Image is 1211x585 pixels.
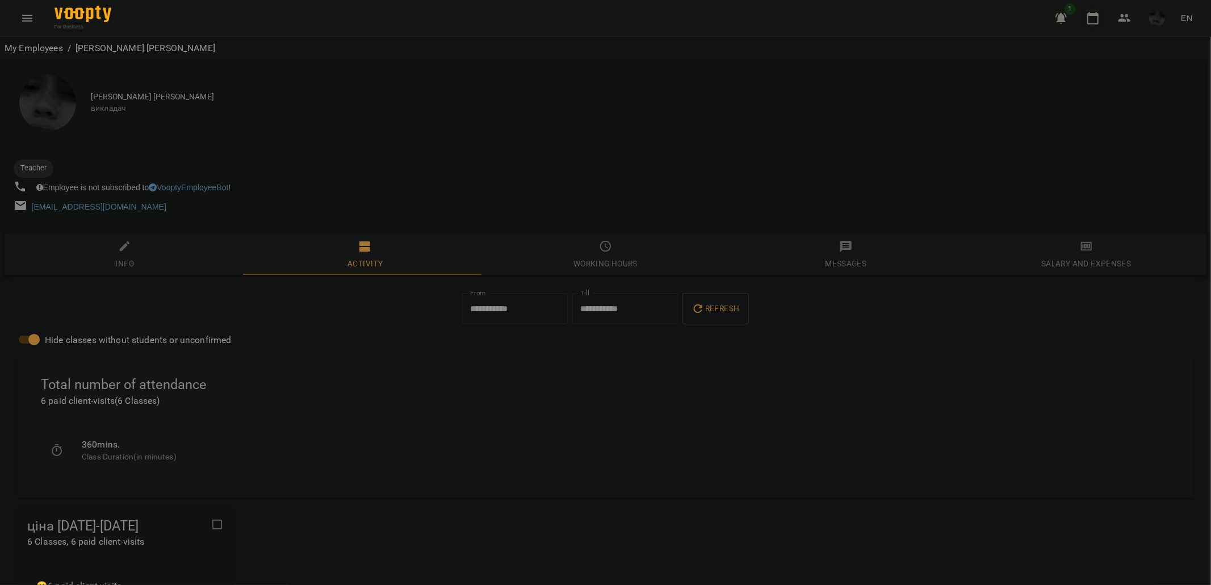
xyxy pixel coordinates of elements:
[41,376,1170,394] span: Total number of attendance
[68,41,71,55] li: /
[55,6,111,22] img: Voopty Logo
[682,293,748,325] button: Refresh
[14,5,41,32] button: Menu
[149,183,228,192] a: VooptyEmployeeBot
[82,438,1161,452] p: 360 mins.
[692,302,739,315] span: Refresh
[1041,257,1131,270] div: Salary and Expenses
[45,333,232,347] span: Hide classes without students or unconfirmed
[91,91,1197,103] span: [PERSON_NAME] [PERSON_NAME]
[91,103,1197,114] span: викладач
[573,257,638,270] div: Working hours
[115,257,134,270] div: Info
[1176,7,1197,28] button: EN
[34,180,233,196] div: Employee is not subscribed to !
[1065,3,1076,15] span: 1
[347,257,383,270] div: Activity
[27,517,206,535] span: ціна [DATE]-[DATE]
[41,394,1170,408] span: 6 paid client-visits ( 6 Classes )
[5,41,1206,55] nav: breadcrumb
[1181,12,1193,24] span: EN
[825,257,866,270] div: Messages
[14,163,53,173] span: Teacher
[55,23,111,30] span: For Business
[82,452,1161,463] p: Class Duration(in minutes)
[5,43,63,53] a: My Employees
[27,535,206,549] p: 6 Classes , 6 paid client-visits
[19,74,76,131] img: Дедюхов Євгеній Миколайович
[76,41,215,55] p: [PERSON_NAME] [PERSON_NAME]
[1149,10,1165,26] img: c21352688f5787f21f3ea42016bcdd1d.jpg
[32,202,166,211] a: [EMAIL_ADDRESS][DOMAIN_NAME]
